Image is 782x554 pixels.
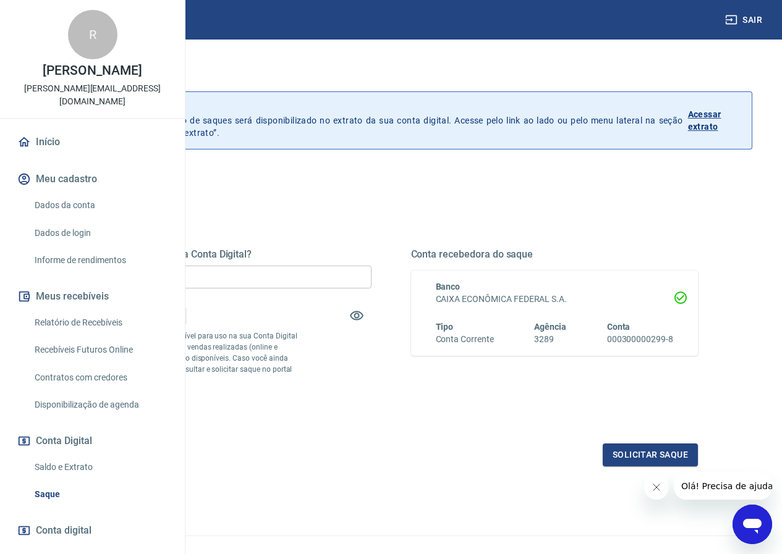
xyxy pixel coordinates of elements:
[30,365,170,390] a: Contratos com credores
[723,9,767,31] button: Sair
[30,310,170,335] a: Relatório de Recebíveis
[30,193,170,218] a: Dados da conta
[534,333,566,346] h6: 3289
[607,333,673,346] h6: 000300000299-8
[36,522,91,539] span: Conta digital
[84,330,299,386] p: *Corresponde ao saldo disponível para uso na sua Conta Digital Vindi. Incluindo os valores das ve...
[30,337,170,363] a: Recebíveis Futuros Online
[688,102,742,139] a: Acessar extrato
[644,475,669,500] iframe: Fechar mensagem
[436,333,494,346] h6: Conta Corrente
[30,248,170,273] a: Informe de rendimentos
[67,102,683,114] p: Histórico de saques
[411,248,699,261] h5: Conta recebedora do saque
[15,283,170,310] button: Meus recebíveis
[436,322,454,332] span: Tipo
[733,505,772,544] iframe: Botão para abrir a janela de mensagens
[43,64,142,77] p: [PERSON_NAME]
[30,220,170,246] a: Dados de login
[603,443,698,466] button: Solicitar saque
[30,392,170,418] a: Disponibilização de agenda
[15,427,170,455] button: Conta Digital
[688,108,742,133] p: Acessar extrato
[84,248,372,261] h5: Quanto deseja sacar da Conta Digital?
[436,282,461,292] span: Banco
[674,472,772,500] iframe: Mensagem da empresa
[15,517,170,544] a: Conta digital
[534,322,566,332] span: Agência
[15,128,170,156] a: Início
[7,9,104,19] span: Olá! Precisa de ajuda?
[15,166,170,193] button: Meu cadastro
[436,293,674,306] h6: CAIXA ECONÔMICA FEDERAL S.A.
[30,482,170,507] a: Saque
[68,10,117,59] div: R
[30,64,752,82] h3: Saque
[67,102,683,139] p: A partir de agora, o histórico de saques será disponibilizado no extrato da sua conta digital. Ac...
[30,455,170,480] a: Saldo e Extrato
[10,82,175,108] p: [PERSON_NAME][EMAIL_ADDRESS][DOMAIN_NAME]
[607,322,631,332] span: Conta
